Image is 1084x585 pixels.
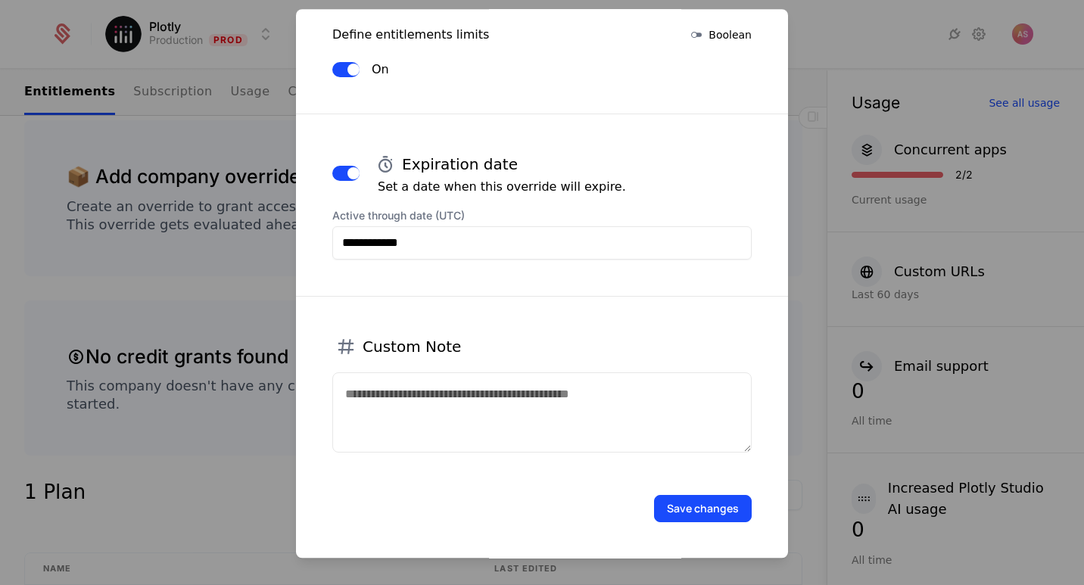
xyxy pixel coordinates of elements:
[709,27,752,42] span: Boolean
[332,208,752,223] label: Active through date (UTC)
[402,154,518,175] h4: Expiration date
[332,26,489,44] div: Define entitlements limits
[363,336,461,357] h4: Custom Note
[372,62,389,77] label: On
[654,495,752,522] button: Save changes
[378,178,626,196] p: Set a date when this override will expire.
